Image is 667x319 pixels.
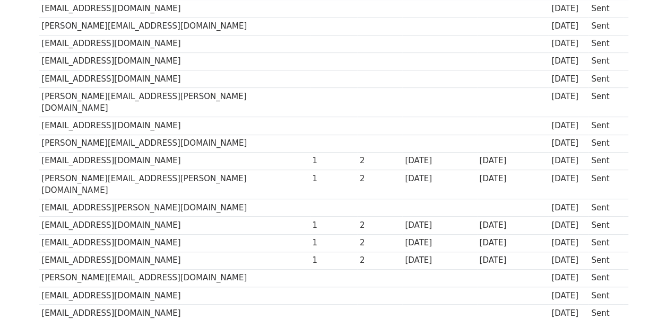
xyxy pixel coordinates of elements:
[551,137,586,149] div: [DATE]
[588,52,622,70] td: Sent
[360,254,400,267] div: 2
[405,155,474,167] div: [DATE]
[39,117,310,135] td: [EMAIL_ADDRESS][DOMAIN_NAME]
[551,237,586,249] div: [DATE]
[551,219,586,232] div: [DATE]
[551,155,586,167] div: [DATE]
[588,17,622,35] td: Sent
[39,234,310,252] td: [EMAIL_ADDRESS][DOMAIN_NAME]
[479,155,546,167] div: [DATE]
[588,170,622,199] td: Sent
[614,268,667,319] iframe: Chat Widget
[312,254,354,267] div: 1
[39,269,310,287] td: [PERSON_NAME][EMAIL_ADDRESS][DOMAIN_NAME]
[551,55,586,67] div: [DATE]
[588,135,622,152] td: Sent
[588,35,622,52] td: Sent
[39,35,310,52] td: [EMAIL_ADDRESS][DOMAIN_NAME]
[551,272,586,284] div: [DATE]
[312,155,354,167] div: 1
[479,173,546,185] div: [DATE]
[588,152,622,170] td: Sent
[39,217,310,234] td: [EMAIL_ADDRESS][DOMAIN_NAME]
[39,287,310,304] td: [EMAIL_ADDRESS][DOMAIN_NAME]
[551,3,586,15] div: [DATE]
[39,52,310,70] td: [EMAIL_ADDRESS][DOMAIN_NAME]
[312,219,354,232] div: 1
[39,135,310,152] td: [PERSON_NAME][EMAIL_ADDRESS][DOMAIN_NAME]
[551,91,586,103] div: [DATE]
[405,173,474,185] div: [DATE]
[360,219,400,232] div: 2
[405,219,474,232] div: [DATE]
[479,254,546,267] div: [DATE]
[551,38,586,50] div: [DATE]
[551,290,586,302] div: [DATE]
[39,170,310,199] td: [PERSON_NAME][EMAIL_ADDRESS][PERSON_NAME][DOMAIN_NAME]
[479,237,546,249] div: [DATE]
[312,237,354,249] div: 1
[551,20,586,32] div: [DATE]
[551,202,586,214] div: [DATE]
[551,120,586,132] div: [DATE]
[39,17,310,35] td: [PERSON_NAME][EMAIL_ADDRESS][DOMAIN_NAME]
[360,173,400,185] div: 2
[405,254,474,267] div: [DATE]
[360,237,400,249] div: 2
[312,173,354,185] div: 1
[360,155,400,167] div: 2
[588,252,622,269] td: Sent
[39,70,310,87] td: [EMAIL_ADDRESS][DOMAIN_NAME]
[39,252,310,269] td: [EMAIL_ADDRESS][DOMAIN_NAME]
[588,234,622,252] td: Sent
[479,219,546,232] div: [DATE]
[39,152,310,170] td: [EMAIL_ADDRESS][DOMAIN_NAME]
[39,199,310,217] td: [EMAIL_ADDRESS][PERSON_NAME][DOMAIN_NAME]
[405,237,474,249] div: [DATE]
[588,269,622,287] td: Sent
[39,87,310,117] td: [PERSON_NAME][EMAIL_ADDRESS][PERSON_NAME][DOMAIN_NAME]
[588,87,622,117] td: Sent
[588,70,622,87] td: Sent
[588,117,622,135] td: Sent
[551,254,586,267] div: [DATE]
[588,199,622,217] td: Sent
[551,73,586,85] div: [DATE]
[588,217,622,234] td: Sent
[588,287,622,304] td: Sent
[551,173,586,185] div: [DATE]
